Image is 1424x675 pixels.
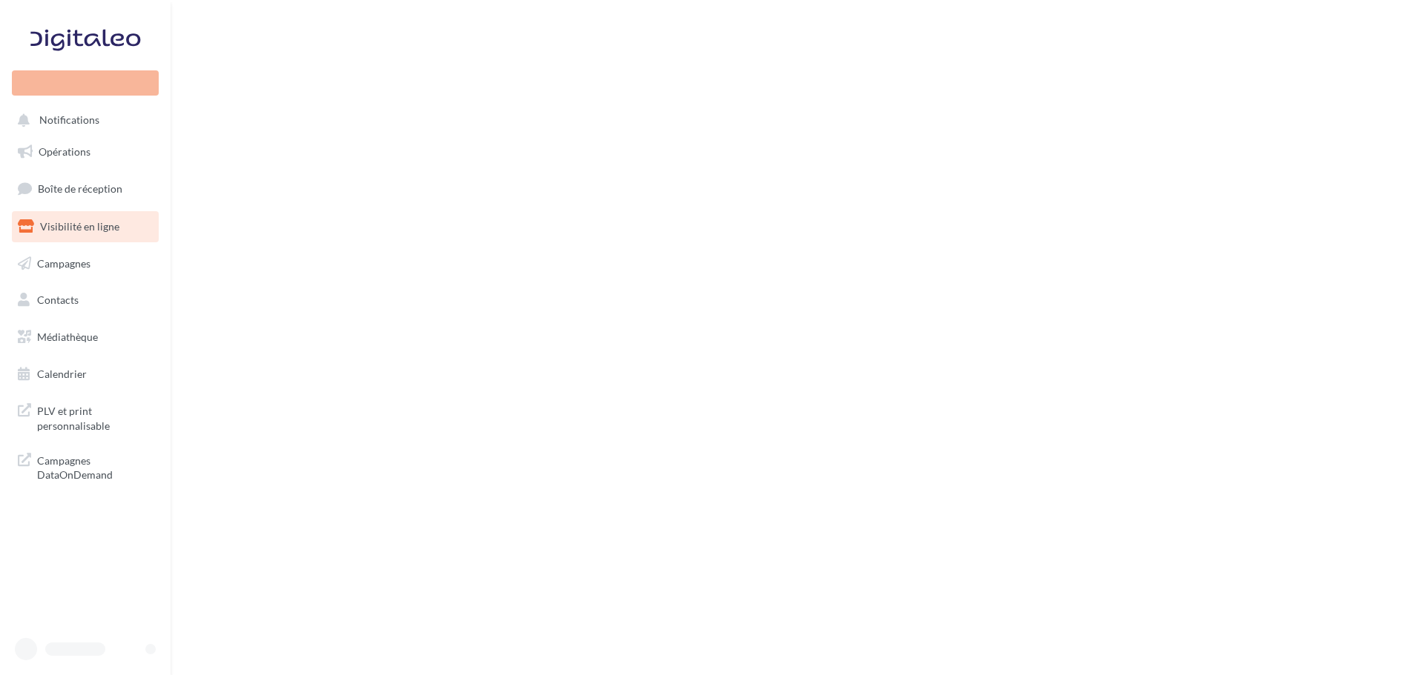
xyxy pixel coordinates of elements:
a: PLV et print personnalisable [9,395,162,439]
a: Visibilité en ligne [9,211,162,242]
a: Campagnes [9,248,162,279]
span: Campagnes [37,256,90,269]
span: Calendrier [37,368,87,380]
a: Campagnes DataOnDemand [9,445,162,488]
span: Opérations [39,145,90,158]
a: Contacts [9,285,162,316]
span: Notifications [39,114,99,127]
a: Calendrier [9,359,162,390]
span: PLV et print personnalisable [37,401,153,433]
span: Visibilité en ligne [40,220,119,233]
span: Contacts [37,293,79,306]
a: Boîte de réception [9,173,162,205]
div: Nouvelle campagne [12,70,159,96]
span: Médiathèque [37,330,98,343]
span: Campagnes DataOnDemand [37,450,153,482]
a: Opérations [9,136,162,167]
a: Médiathèque [9,322,162,353]
span: Boîte de réception [38,182,122,195]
